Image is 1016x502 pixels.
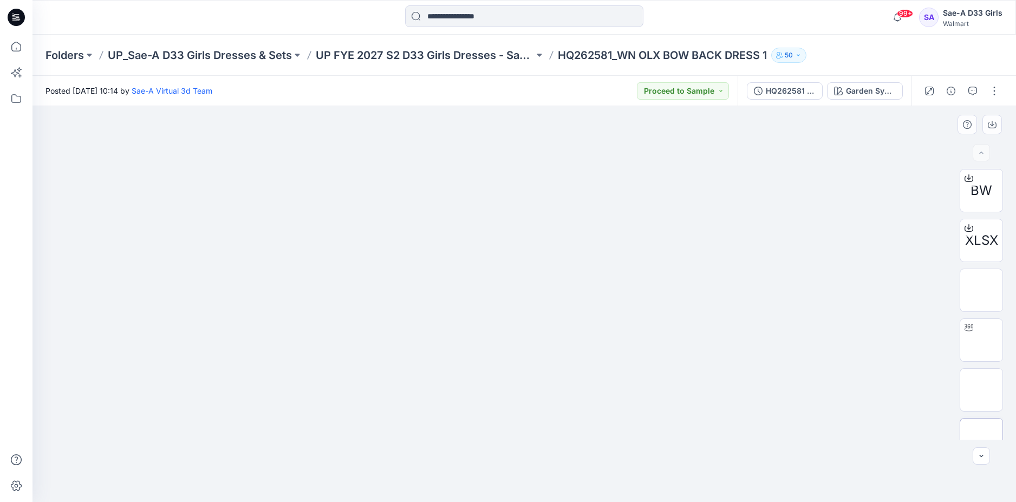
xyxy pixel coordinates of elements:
p: HQ262581_WN OLX BOW BACK DRESS 1 [558,48,767,63]
div: Sae-A D33 Girls [943,6,1002,19]
button: Details [942,82,960,100]
button: HQ262581 _REV2_FULL COLORWAYS [747,82,823,100]
span: Posted [DATE] 10:14 by [45,85,212,96]
span: XLSX [965,231,998,250]
a: UP_Sae-A D33 Girls Dresses & Sets [108,48,292,63]
p: 50 [785,49,793,61]
div: Walmart [943,19,1002,28]
button: 50 [771,48,806,63]
span: BW [971,181,992,200]
a: Sae-A Virtual 3d Team [132,86,212,95]
a: UP FYE 2027 S2 D33 Girls Dresses - Sae-A [316,48,534,63]
a: Folders [45,48,84,63]
div: HQ262581 _REV2_FULL COLORWAYS [766,85,816,97]
button: Garden Symeetry [827,82,903,100]
div: SA [919,8,939,27]
div: Garden Symeetry [846,85,896,97]
span: 99+ [897,9,913,18]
